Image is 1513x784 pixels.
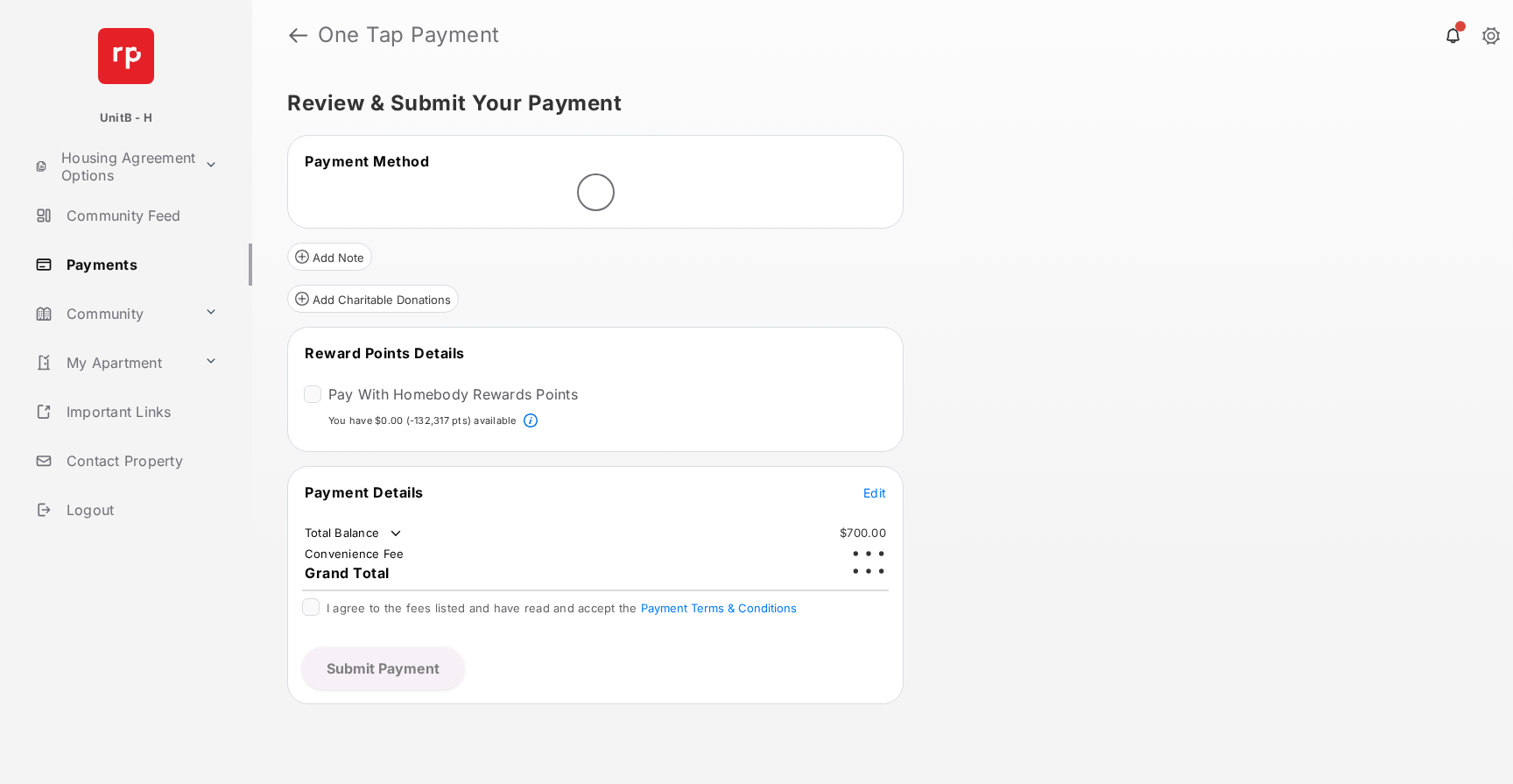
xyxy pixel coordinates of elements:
[287,285,459,313] button: Add Charitable Donations
[304,525,405,542] td: Total Balance
[302,647,464,689] button: Submit Payment
[641,601,797,615] button: I agree to the fees listed and have read and accept the
[328,413,517,428] p: You have $0.00 (-132,317 pts) available
[287,93,1464,114] h5: Review & Submit Your Payment
[28,391,225,433] a: Important Links
[304,546,405,562] td: Convenience Fee
[28,489,252,531] a: Logout
[28,194,252,237] a: Community Feed
[305,484,424,501] span: Payment Details
[305,564,390,582] span: Grand Total
[839,525,887,540] td: $700.00
[287,243,372,271] button: Add Note
[28,244,252,286] a: Payments
[863,484,886,501] button: Edit
[328,385,578,403] label: Pay With Homebody Rewards Points
[28,342,197,384] a: My Apartment
[327,601,797,615] span: I agree to the fees listed and have read and accept the
[100,109,152,127] p: UnitB - H
[863,485,886,500] span: Edit
[28,145,197,187] a: Housing Agreement Options
[318,25,500,46] strong: One Tap Payment
[305,344,465,362] span: Reward Points Details
[305,152,429,170] span: Payment Method
[28,293,197,335] a: Community
[28,440,252,482] a: Contact Property
[98,28,154,84] img: svg+xml;base64,PHN2ZyB4bWxucz0iaHR0cDovL3d3dy53My5vcmcvMjAwMC9zdmciIHdpZHRoPSI2NCIgaGVpZ2h0PSI2NC...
